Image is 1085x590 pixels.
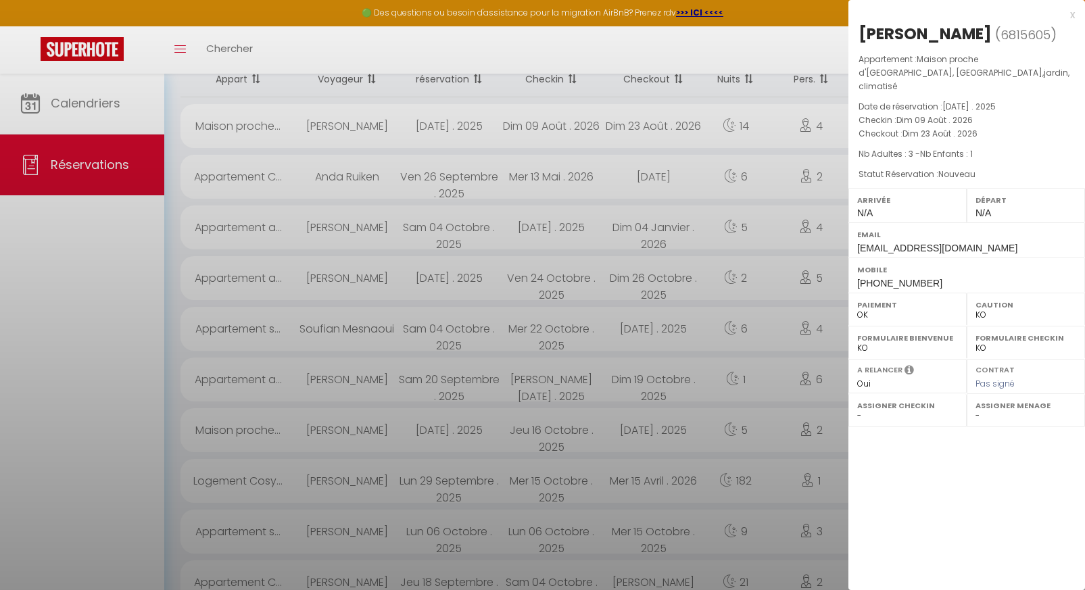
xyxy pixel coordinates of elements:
span: ( ) [995,25,1057,44]
label: Mobile [857,263,1076,276]
i: Sélectionner OUI si vous souhaiter envoyer les séquences de messages post-checkout [905,364,914,379]
p: Checkin : [859,114,1075,127]
label: A relancer [857,364,902,376]
label: Départ [975,193,1076,207]
span: Maison proche d'[GEOGRAPHIC_DATA], [GEOGRAPHIC_DATA],jardin, climatisé [859,53,1069,92]
span: Nb Adultes : 3 - [859,148,973,159]
span: [PHONE_NUMBER] [857,278,942,289]
label: Assigner Menage [975,399,1076,412]
div: [PERSON_NAME] [859,23,992,45]
label: Caution [975,298,1076,312]
p: Checkout : [859,127,1075,141]
span: [EMAIL_ADDRESS][DOMAIN_NAME] [857,243,1017,253]
span: Nouveau [938,168,975,180]
label: Contrat [975,364,1015,373]
p: Appartement : [859,53,1075,93]
div: x [848,7,1075,23]
label: Arrivée [857,193,958,207]
label: Paiement [857,298,958,312]
span: 6815605 [1000,26,1051,43]
span: Pas signé [975,378,1015,389]
span: Dim 23 Août . 2026 [902,128,978,139]
span: N/A [975,207,991,218]
span: N/A [857,207,873,218]
span: [DATE] . 2025 [942,101,996,112]
span: Dim 09 Août . 2026 [896,114,973,126]
p: Date de réservation : [859,100,1075,114]
p: Statut Réservation : [859,168,1075,181]
label: Formulaire Bienvenue [857,331,958,345]
label: Assigner Checkin [857,399,958,412]
label: Formulaire Checkin [975,331,1076,345]
span: Nb Enfants : 1 [920,148,973,159]
label: Email [857,228,1076,241]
